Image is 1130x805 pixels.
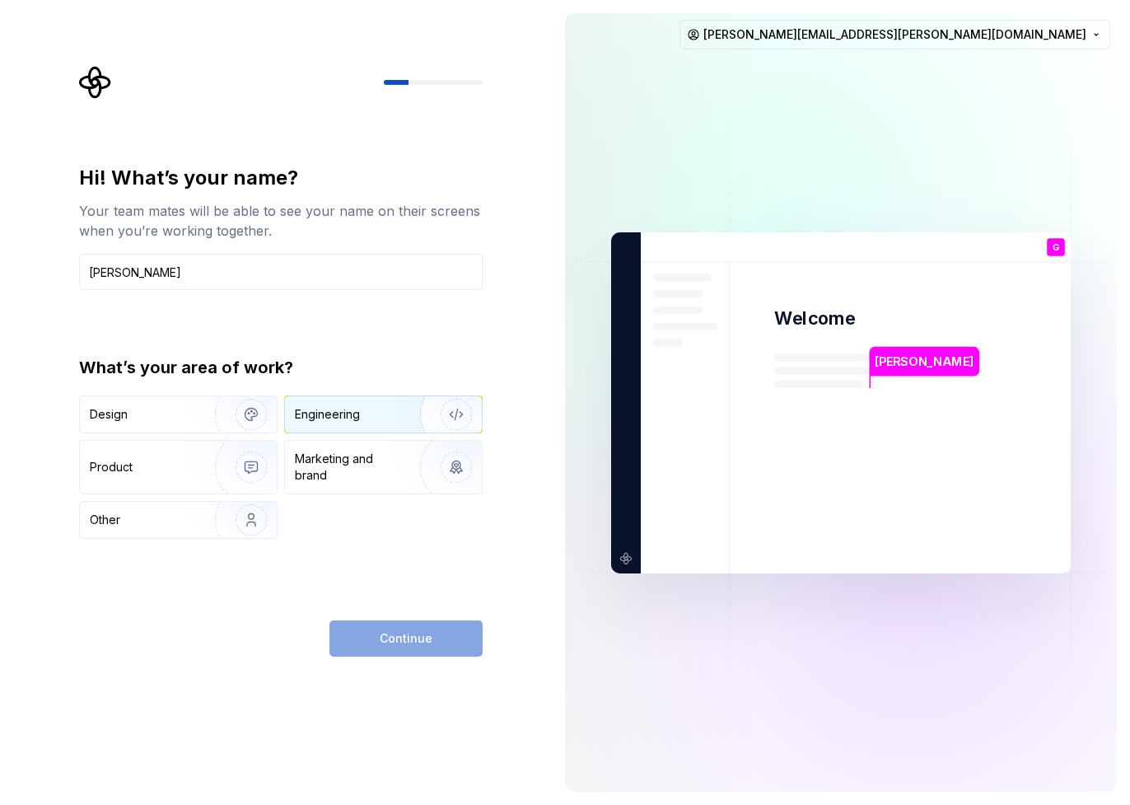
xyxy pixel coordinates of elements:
[295,406,360,423] div: Engineering
[875,352,974,370] p: [PERSON_NAME]
[90,512,120,528] div: Other
[774,307,855,330] p: Welcome
[90,459,133,475] div: Product
[79,254,483,290] input: Han Solo
[679,20,1110,49] button: [PERSON_NAME][EMAIL_ADDRESS][PERSON_NAME][DOMAIN_NAME]
[79,66,112,99] svg: Supernova Logo
[90,406,128,423] div: Design
[1053,242,1059,251] p: G
[79,356,483,379] div: What’s your area of work?
[295,451,406,484] div: Marketing and brand
[79,165,483,191] div: Hi! What’s your name?
[703,26,1086,43] span: [PERSON_NAME][EMAIL_ADDRESS][PERSON_NAME][DOMAIN_NAME]
[79,201,483,241] div: Your team mates will be able to see your name on their screens when you’re working together.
